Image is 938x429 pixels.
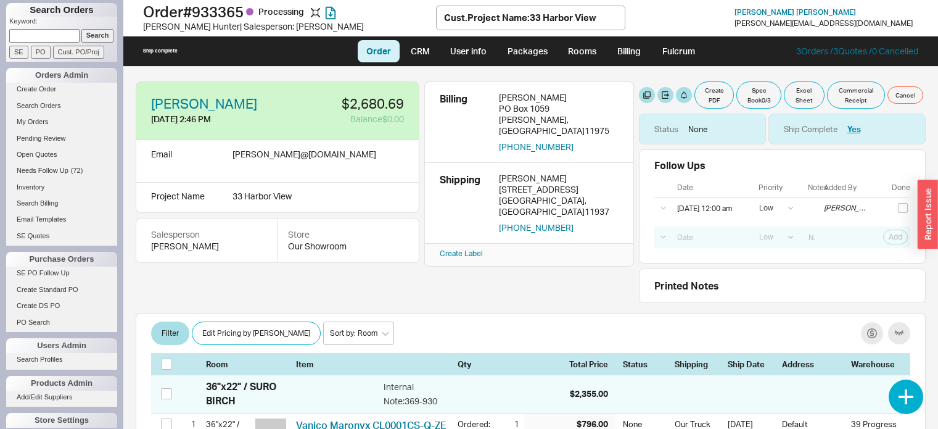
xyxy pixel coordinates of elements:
a: Pending Review [6,132,117,145]
span: Commercial Receipt [835,85,877,105]
button: Filter [151,322,189,345]
button: Excel Sheet [784,81,825,109]
a: PO Search [6,316,117,329]
span: Create PDF [702,85,726,105]
div: Ship complete [143,48,178,54]
div: Done [892,183,910,192]
div: $2,355.00 [570,388,608,400]
button: [PHONE_NUMBER] [499,222,574,233]
div: Status [654,123,678,135]
div: Project Name [151,190,223,202]
button: Edit Pricing by [PERSON_NAME] [192,322,321,345]
input: Date [670,200,749,217]
h1: Search Orders [6,3,117,17]
div: 36"x22" / SURO BIRCH [206,380,288,407]
span: Processing [258,6,306,17]
span: [PERSON_NAME] [PERSON_NAME] [734,7,856,17]
div: [PERSON_NAME] [824,204,866,212]
div: [PERSON_NAME] Hunter | Salesperson: [PERSON_NAME] [143,20,436,33]
a: Billing [607,40,651,62]
div: Billing [440,92,489,152]
div: $2,680.69 [286,97,404,110]
div: Ship Complete [784,123,837,135]
a: Open Quotes [6,148,117,161]
a: Rooms [559,40,605,62]
a: Packages [498,40,556,62]
a: Email Templates [6,213,117,226]
a: 3Orders /3Quotes /0 Cancelled [796,46,918,56]
a: Search Profiles [6,353,117,366]
span: Needs Follow Up [17,167,68,174]
button: Commercial Receipt [827,81,885,109]
div: Ship Date [728,359,775,370]
div: Purchase Orders [6,252,117,267]
span: Excel Sheet [792,85,817,105]
a: Create Label [440,249,483,258]
div: [PERSON_NAME][EMAIL_ADDRESS][DOMAIN_NAME] [734,19,913,28]
span: Add [889,232,902,242]
button: Spec Book0/3 [736,81,781,109]
input: SE [9,46,28,59]
a: Needs Follow Up(72) [6,164,117,177]
a: User info [441,40,496,62]
div: [PERSON_NAME] [499,92,619,103]
div: Products Admin [6,376,117,391]
a: Inventory [6,181,117,194]
input: Cust. PO/Proj [53,46,104,59]
a: [PERSON_NAME] [PERSON_NAME] [734,8,856,17]
span: Spec Book 0 / 3 [744,85,773,105]
div: Our Showroom [288,240,409,252]
div: Added By [824,183,881,192]
div: Priority [759,183,799,192]
div: Email [151,148,172,175]
div: Internal Note: 369-930 [384,380,453,408]
p: Keyword: [9,17,117,29]
div: Date [677,183,750,192]
a: Search Orders [6,99,117,112]
a: Create Standard PO [6,283,117,296]
a: CRM [402,40,438,62]
div: Store [288,228,409,241]
input: Date [670,229,749,246]
div: Salesperson [151,228,263,241]
span: Edit Pricing by [PERSON_NAME] [202,326,310,341]
div: Status [623,359,667,370]
div: Balance $0.00 [286,113,404,125]
span: [PERSON_NAME] @ [DOMAIN_NAME] [232,149,376,159]
div: [PERSON_NAME] [499,173,619,184]
div: [PERSON_NAME] [151,240,263,252]
input: Search [81,29,114,42]
button: [PHONE_NUMBER] [499,141,574,152]
h1: Order # 933365 [143,3,436,20]
a: Search Billing [6,197,117,210]
div: Total Price [569,359,615,370]
div: 33 Harbor View [232,190,378,202]
a: Order [358,40,400,62]
div: Printed Notes [654,279,910,293]
div: Room [206,359,250,370]
button: Create PDF [694,81,734,109]
a: SE PO Follow Up [6,267,117,280]
div: Shipping [440,173,489,233]
div: None [688,123,707,135]
a: Create DS PO [6,299,117,312]
div: Store Settings [6,413,117,428]
div: [PERSON_NAME] , [GEOGRAPHIC_DATA] 11975 [499,114,619,136]
div: PO Box 1059 [499,103,619,114]
button: Cancel [887,86,923,104]
span: Cancel [895,90,915,100]
div: [GEOGRAPHIC_DATA] , [GEOGRAPHIC_DATA] 11937 [499,195,619,217]
a: [PERSON_NAME] [151,97,257,110]
button: Yes [847,123,861,135]
div: Qty [458,359,519,370]
div: Follow Ups [654,160,706,171]
a: My Orders [6,115,117,128]
span: Pending Review [17,135,66,142]
a: SE Quotes [6,230,117,243]
div: Shipping [675,359,720,370]
div: Item [296,359,453,370]
input: PO [31,46,51,59]
div: Cust. Project Name : 33 Harbor View [444,11,596,24]
input: Note [802,229,821,246]
div: Address [782,359,844,370]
